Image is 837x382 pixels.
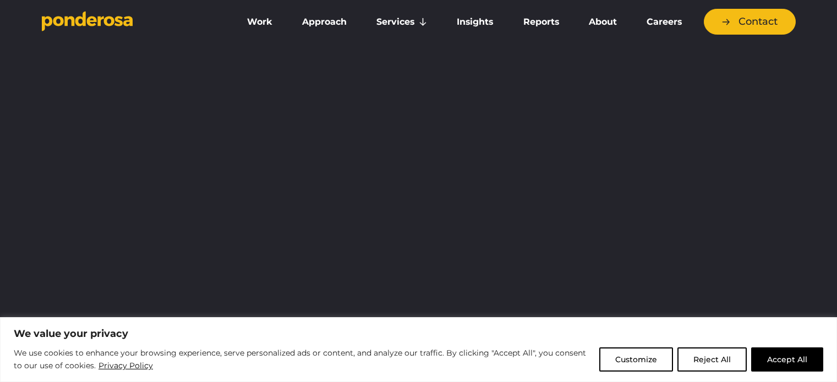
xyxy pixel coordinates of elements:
[289,10,359,34] a: Approach
[14,347,591,373] p: We use cookies to enhance your browsing experience, serve personalized ads or content, and analyz...
[576,10,630,34] a: About
[677,347,747,372] button: Reject All
[444,10,506,34] a: Insights
[511,10,572,34] a: Reports
[14,327,823,340] p: We value your privacy
[364,10,440,34] a: Services
[98,359,154,372] a: Privacy Policy
[704,9,796,35] a: Contact
[599,347,673,372] button: Customize
[634,10,694,34] a: Careers
[42,11,218,33] a: Go to homepage
[234,10,285,34] a: Work
[751,347,823,372] button: Accept All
